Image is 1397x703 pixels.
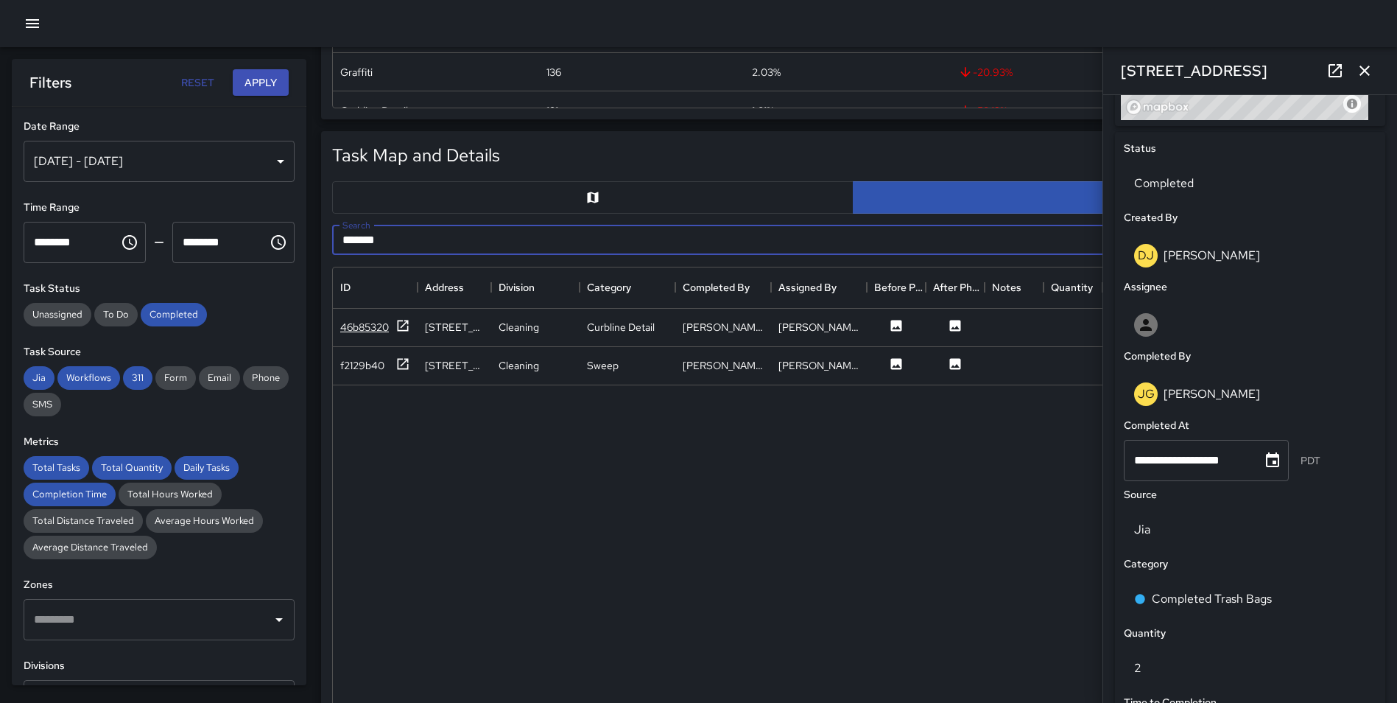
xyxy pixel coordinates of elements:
[425,320,484,335] div: 498 7th Street
[243,371,289,384] span: Phone
[933,267,985,308] div: After Photo
[175,456,239,480] div: Daily Tasks
[24,536,157,559] div: Average Distance Traveled
[123,371,152,384] span: 311
[155,366,196,390] div: Form
[123,366,152,390] div: 311
[119,483,222,506] div: Total Hours Worked
[752,65,781,80] div: 2.03%
[24,393,61,416] div: SMS
[342,219,370,231] label: Search
[340,65,373,80] div: Graffiti
[340,358,384,373] div: f2129b40
[269,609,289,630] button: Open
[926,267,985,308] div: After Photo
[587,267,631,308] div: Category
[580,267,675,308] div: Category
[24,200,295,216] h6: Time Range
[141,303,207,326] div: Completed
[425,358,484,373] div: 498 7th Street
[24,461,89,474] span: Total Tasks
[24,488,116,500] span: Completion Time
[146,509,263,533] div: Average Hours Worked
[233,69,289,97] button: Apply
[119,488,222,500] span: Total Hours Worked
[264,228,293,257] button: Choose time, selected time is 11:59 PM
[499,358,539,373] div: Cleaning
[867,267,926,308] div: Before Photo
[332,181,854,214] button: Map
[24,366,54,390] div: Jia
[683,320,764,335] div: Davis Jones
[333,267,418,308] div: ID
[24,371,54,384] span: Jia
[24,541,157,553] span: Average Distance Traveled
[57,366,120,390] div: Workflows
[146,514,263,527] span: Average Hours Worked
[24,308,91,321] span: Unassigned
[243,366,289,390] div: Phone
[24,483,116,506] div: Completion Time
[778,267,837,308] div: Assigned By
[340,267,351,308] div: ID
[155,371,196,384] span: Form
[92,456,172,480] div: Total Quantity
[853,181,1374,214] button: Table
[778,320,859,335] div: Davis Jones
[1051,267,1093,308] div: Quantity
[499,267,535,308] div: Division
[499,320,539,335] div: Cleaning
[175,461,239,474] span: Daily Tasks
[24,509,143,533] div: Total Distance Traveled
[24,434,295,450] h6: Metrics
[24,141,295,182] div: [DATE] - [DATE]
[491,267,580,308] div: Division
[985,267,1044,308] div: Notes
[141,308,207,321] span: Completed
[874,267,926,308] div: Before Photo
[199,366,240,390] div: Email
[94,303,138,326] div: To Do
[115,228,144,257] button: Choose time, selected time is 12:00 AM
[332,144,500,167] h5: Task Map and Details
[94,308,138,321] span: To Do
[24,344,295,360] h6: Task Source
[1044,267,1102,308] div: Quantity
[683,358,764,373] div: Jermaine Gray
[992,267,1021,308] div: Notes
[771,267,867,308] div: Assigned By
[174,69,221,97] button: Reset
[752,103,774,118] div: 1.81%
[958,65,1013,80] span: -20.93 %
[24,577,295,593] h6: Zones
[587,320,655,335] div: Curbline Detail
[340,320,389,335] div: 46b85320
[958,103,1007,118] span: -58.13 %
[675,267,771,308] div: Completed By
[24,456,89,480] div: Total Tasks
[24,303,91,326] div: Unassigned
[24,514,143,527] span: Total Distance Traveled
[57,371,120,384] span: Workflows
[92,461,172,474] span: Total Quantity
[24,398,61,410] span: SMS
[340,103,408,118] div: Curbline Detail
[418,267,491,308] div: Address
[340,357,410,375] button: f2129b40
[546,65,561,80] div: 136
[683,267,750,308] div: Completed By
[778,358,859,373] div: Jermaine Gray
[24,658,295,674] h6: Divisions
[24,119,295,135] h6: Date Range
[29,71,71,94] h6: Filters
[24,281,295,297] h6: Task Status
[587,358,619,373] div: Sweep
[425,267,464,308] div: Address
[199,371,240,384] span: Email
[546,103,558,118] div: 121
[585,190,600,205] svg: Map
[340,318,410,337] button: 46b85320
